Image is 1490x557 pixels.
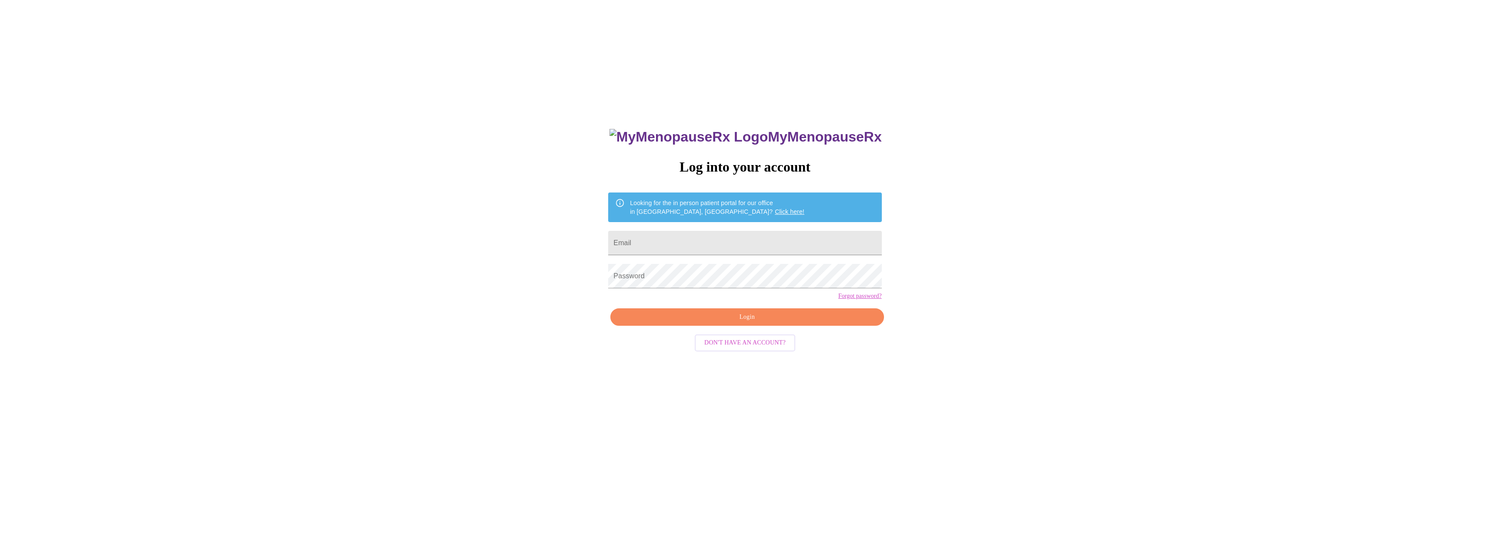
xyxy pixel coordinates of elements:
a: Click here! [775,208,804,215]
div: Looking for the in person patient portal for our office in [GEOGRAPHIC_DATA], [GEOGRAPHIC_DATA]? [630,195,804,219]
h3: MyMenopauseRx [609,129,882,145]
h3: Log into your account [608,159,881,175]
a: Don't have an account? [693,338,797,346]
button: Login [610,308,884,326]
button: Don't have an account? [695,334,795,351]
span: Login [620,312,874,323]
img: MyMenopauseRx Logo [609,129,768,145]
a: Forgot password? [838,293,882,300]
span: Don't have an account? [704,338,786,348]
